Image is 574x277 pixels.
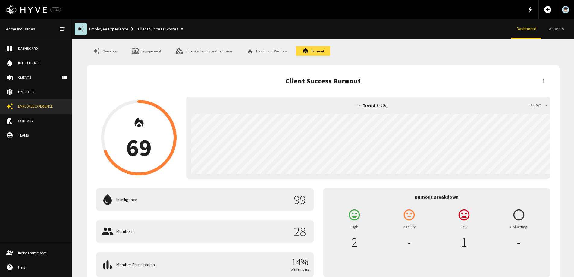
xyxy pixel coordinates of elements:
[562,6,569,13] img: User Avatar
[528,101,550,110] button: 90Days
[18,118,66,124] div: Company
[18,265,66,270] div: Help
[353,102,361,109] span: trending_flat
[377,102,387,109] p: ( + 0 %)
[511,19,541,39] a: Dashboard
[4,24,38,35] a: Acme Industries
[18,104,66,109] div: Employee Experience
[544,5,552,14] span: add_circle
[18,46,66,51] div: Dashboard
[544,102,549,108] span: arrow_drop_down
[541,19,572,39] a: Aspects
[96,188,314,211] button: Intelligence99
[511,19,572,39] div: client navigation tabs
[18,133,66,138] div: Teams
[50,7,61,12] div: BETA
[101,100,177,175] button: 69
[126,46,167,56] a: Engagement
[136,24,188,35] button: Client Success Scores
[170,46,238,56] a: Diversity, Equity and Inclusion
[101,193,114,206] span: water_drop
[89,24,188,35] div: Employee Experience
[362,102,375,109] p: Trend
[415,193,459,201] h6: Burnout Breakdown
[296,46,330,56] a: Burnout
[18,89,66,95] div: Projects
[116,197,288,203] p: Intelligence
[18,60,66,66] div: Intelligence
[126,135,152,159] p: 69
[240,46,293,56] a: Health and Wellness
[285,76,361,86] h5: Client Success Burnout
[291,193,309,206] p: 99
[18,75,66,80] div: Clients
[59,71,71,83] button: client-list
[6,59,13,67] span: water_drop
[87,46,123,56] a: Overview
[18,250,66,256] div: Invite Teammates
[541,3,554,16] button: Add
